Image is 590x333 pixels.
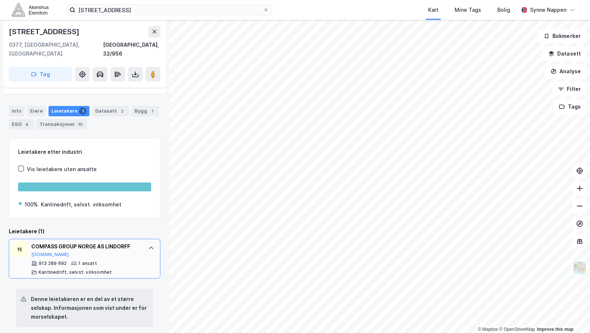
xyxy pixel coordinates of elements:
div: Kantinedrift, selvst. virksomhet [39,269,112,275]
div: Transaksjoner [36,119,87,130]
div: Mine Tags [455,6,481,14]
button: Tag [9,67,72,82]
div: Kart [428,6,438,14]
a: Mapbox [478,327,498,332]
button: Datasett [542,46,587,61]
div: 1 [79,107,86,115]
div: Bygg [132,106,159,116]
button: Tags [553,99,587,114]
img: Z [573,261,587,275]
a: Improve this map [537,327,573,332]
div: 1 ansatt [78,261,97,266]
div: 2 [118,107,126,115]
div: 100% [25,200,38,209]
div: Leietakere (1) [9,227,160,236]
div: [GEOGRAPHIC_DATA], 32/956 [103,40,160,58]
div: Leietakere etter industri [18,148,151,156]
div: COMPASS GROUP NORGE AS LINDORFF [31,242,141,251]
button: Bokmerker [537,29,587,43]
div: 913 289 692 [39,261,67,266]
iframe: Chat Widget [553,298,590,333]
a: OpenStreetMap [499,327,535,332]
div: Kantinedrift, selvst. virksomhet [41,200,121,209]
div: ESG [9,119,33,130]
div: Info [9,106,24,116]
div: Synne Nappen [530,6,566,14]
button: [DOMAIN_NAME] [31,252,69,258]
div: Vis leietakere uten ansatte [27,165,97,174]
div: Leietakere [49,106,89,116]
button: Analyse [544,64,587,79]
div: 10 [77,121,84,128]
button: Filter [552,82,587,96]
img: akershus-eiendom-logo.9091f326c980b4bce74ccdd9f866810c.svg [12,3,49,16]
div: Kontrollprogram for chat [553,298,590,333]
div: Eiere [27,106,46,116]
div: 0377, [GEOGRAPHIC_DATA], [GEOGRAPHIC_DATA] [9,40,103,58]
div: Bolig [497,6,510,14]
div: Datasett [92,106,129,116]
div: [STREET_ADDRESS] [9,26,81,38]
div: 1 [149,107,156,115]
div: 4 [23,121,31,128]
input: Søk på adresse, matrikkel, gårdeiere, leietakere eller personer [75,4,263,15]
div: Denne leietakeren er en del av et større selskap. Informasjonen som vist under er for morselskapet. [31,295,147,321]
